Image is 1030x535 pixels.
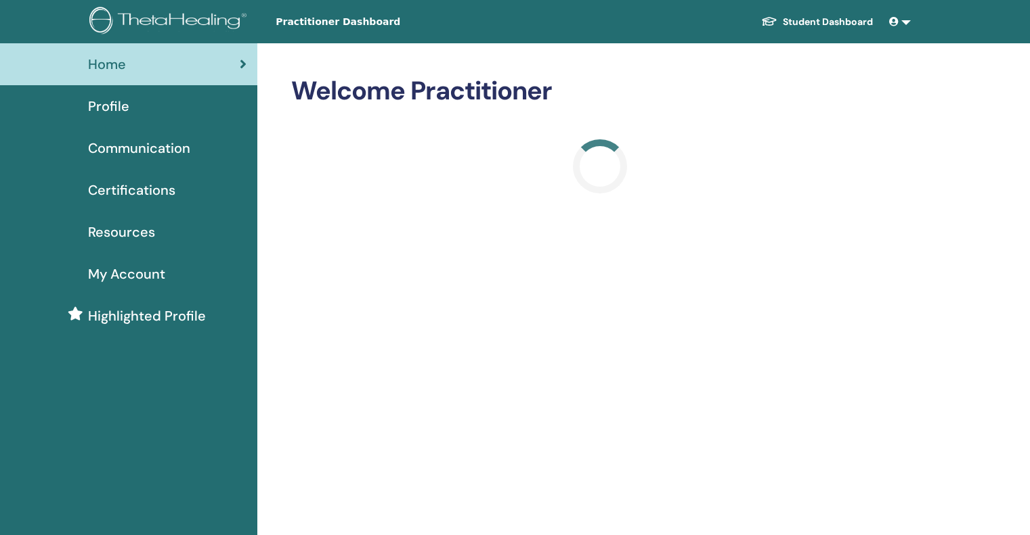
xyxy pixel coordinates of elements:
span: Certifications [88,180,175,200]
span: My Account [88,264,165,284]
a: Student Dashboard [750,9,884,34]
img: graduation-cap-white.svg [761,16,777,27]
span: Highlighted Profile [88,306,206,326]
h2: Welcome Practitioner [291,76,908,107]
img: logo.png [89,7,251,37]
span: Communication [88,138,190,158]
span: Practitioner Dashboard [276,15,479,29]
span: Resources [88,222,155,242]
span: Profile [88,96,129,116]
span: Home [88,54,126,74]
